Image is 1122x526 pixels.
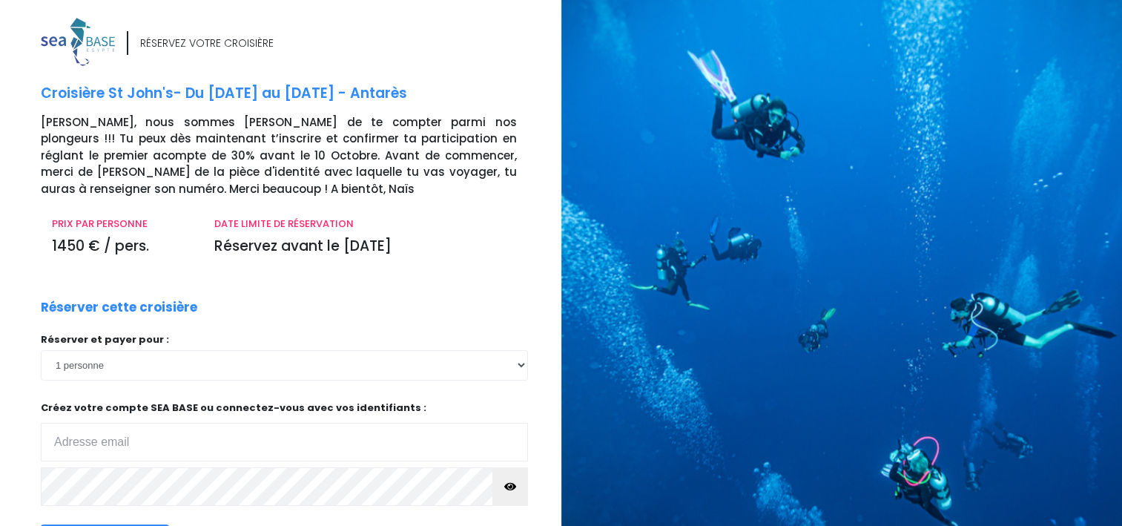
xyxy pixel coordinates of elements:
p: Réservez avant le [DATE] [214,236,517,257]
p: Créez votre compte SEA BASE ou connectez-vous avec vos identifiants : [41,401,528,462]
p: [PERSON_NAME], nous sommes [PERSON_NAME] de te compter parmi nos plongeurs !!! Tu peux dès mainte... [41,114,550,198]
p: Réserver et payer pour : [41,332,528,347]
p: PRIX PAR PERSONNE [52,217,192,231]
p: Croisière St John's- Du [DATE] au [DATE] - Antarès [41,83,550,105]
p: Réserver cette croisière [41,298,197,318]
img: logo_color1.png [41,18,115,66]
div: RÉSERVEZ VOTRE CROISIÈRE [140,36,274,51]
input: Adresse email [41,423,528,461]
p: DATE LIMITE DE RÉSERVATION [214,217,517,231]
p: 1450 € / pers. [52,236,192,257]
